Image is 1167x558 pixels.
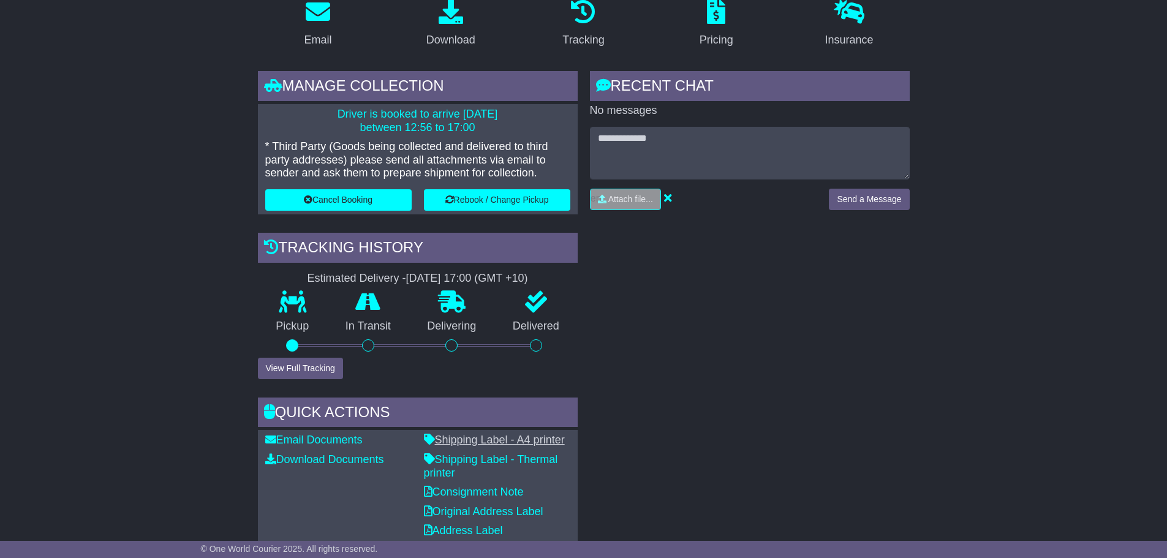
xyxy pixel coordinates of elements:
[825,32,874,48] div: Insurance
[829,189,909,210] button: Send a Message
[265,434,363,446] a: Email Documents
[409,320,495,333] p: Delivering
[424,453,558,479] a: Shipping Label - Thermal printer
[258,320,328,333] p: Pickup
[424,486,524,498] a: Consignment Note
[265,189,412,211] button: Cancel Booking
[424,505,543,518] a: Original Address Label
[304,32,331,48] div: Email
[258,398,578,431] div: Quick Actions
[258,233,578,266] div: Tracking history
[426,32,475,48] div: Download
[424,189,570,211] button: Rebook / Change Pickup
[494,320,578,333] p: Delivered
[424,434,565,446] a: Shipping Label - A4 printer
[258,71,578,104] div: Manage collection
[424,524,503,537] a: Address Label
[590,104,910,118] p: No messages
[258,358,343,379] button: View Full Tracking
[265,140,570,180] p: * Third Party (Goods being collected and delivered to third party addresses) please send all atta...
[590,71,910,104] div: RECENT CHAT
[327,320,409,333] p: In Transit
[265,108,570,134] p: Driver is booked to arrive [DATE] between 12:56 to 17:00
[700,32,733,48] div: Pricing
[406,272,528,285] div: [DATE] 17:00 (GMT +10)
[562,32,604,48] div: Tracking
[201,544,378,554] span: © One World Courier 2025. All rights reserved.
[258,272,578,285] div: Estimated Delivery -
[265,453,384,466] a: Download Documents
